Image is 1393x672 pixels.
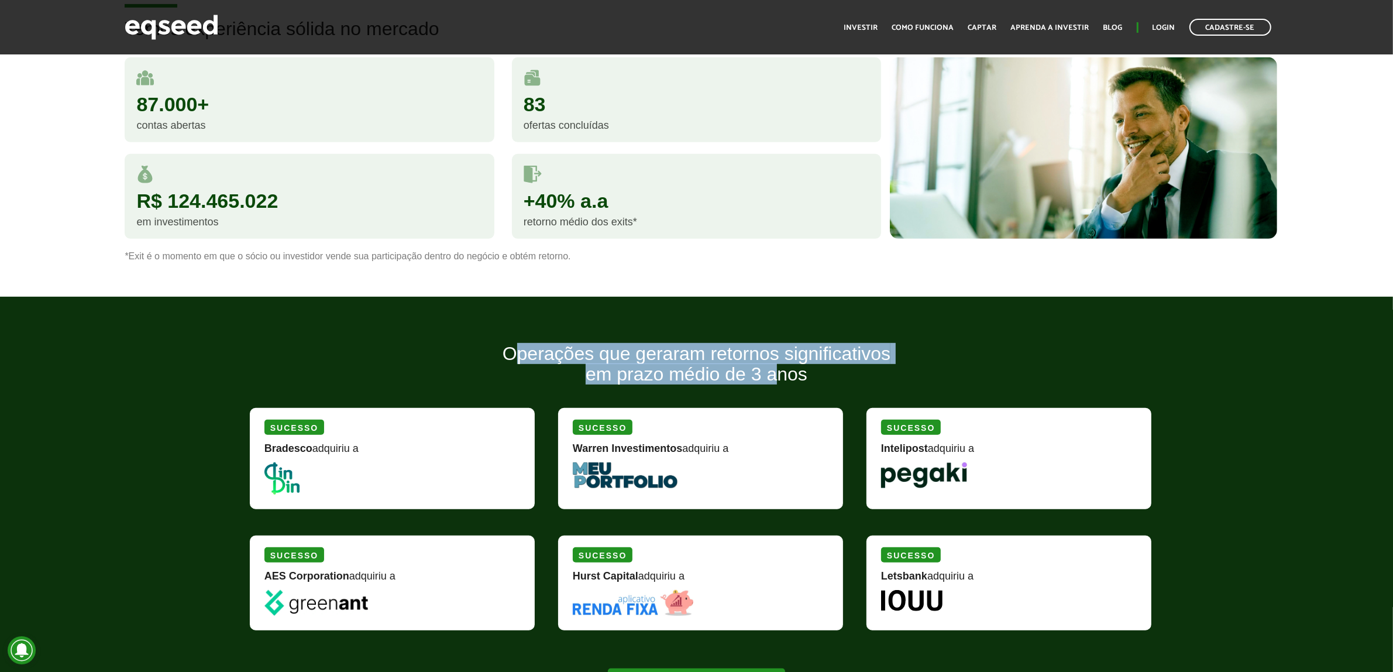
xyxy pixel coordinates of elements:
strong: Intelipost [881,443,928,454]
img: rodadas.svg [524,69,541,87]
strong: Letsbank [881,570,927,582]
img: EqSeed [125,12,218,43]
strong: AES Corporation [264,570,349,582]
div: Sucesso [264,547,324,563]
img: Pegaki [881,462,967,488]
strong: Hurst Capital [573,570,638,582]
div: adquiriu a [264,571,520,590]
a: Login [1153,24,1175,32]
a: Cadastre-se [1189,19,1271,36]
div: Sucesso [573,420,632,435]
div: R$ 124.465.022 [136,191,482,211]
div: 83 [524,94,869,114]
div: adquiriu a [573,443,828,462]
img: money.svg [136,166,154,183]
a: Captar [968,24,997,32]
div: em investimentos [136,217,482,227]
div: ofertas concluídas [524,120,869,131]
img: DinDin [264,462,300,495]
div: Sucesso [881,547,941,563]
img: MeuPortfolio [573,462,677,488]
div: adquiriu a [264,443,520,462]
img: saidas.svg [524,166,542,183]
strong: Bradesco [264,443,312,454]
p: *Exit é o momento em que o sócio ou investidor vende sua participação dentro do negócio e obtém r... [125,251,1268,262]
img: Iouu [881,590,943,611]
div: adquiriu a [881,571,1137,590]
a: Blog [1103,24,1123,32]
div: Sucesso [573,547,632,563]
div: Sucesso [881,420,941,435]
div: Sucesso [264,420,324,435]
h2: Operações que geraram retornos significativos em prazo médio de 3 anos [241,344,1152,402]
div: retorno médio dos exits* [524,217,869,227]
a: Investir [844,24,878,32]
img: Renda Fixa [573,590,693,616]
img: user.svg [136,69,154,87]
a: Como funciona [892,24,954,32]
div: adquiriu a [881,443,1137,462]
strong: Warren Investimentos [573,443,682,454]
div: +40% a.a [524,191,869,211]
a: Aprenda a investir [1011,24,1089,32]
img: greenant [264,590,368,616]
div: adquiriu a [573,571,828,590]
div: contas abertas [136,120,482,131]
div: 87.000+ [136,94,482,114]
